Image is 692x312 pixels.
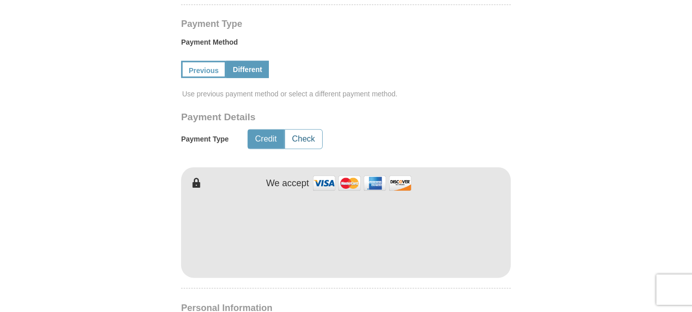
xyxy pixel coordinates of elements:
h4: Personal Information [181,304,511,312]
h3: Payment Details [181,112,440,123]
a: Different [226,61,269,78]
label: Payment Method [181,37,511,52]
a: Previous [181,61,226,78]
span: Use previous payment method or select a different payment method. [182,89,512,99]
button: Check [285,130,322,149]
button: Credit [248,130,284,149]
h4: Payment Type [181,20,511,28]
img: credit cards accepted [312,172,413,194]
h4: We accept [266,178,309,189]
h5: Payment Type [181,135,229,144]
